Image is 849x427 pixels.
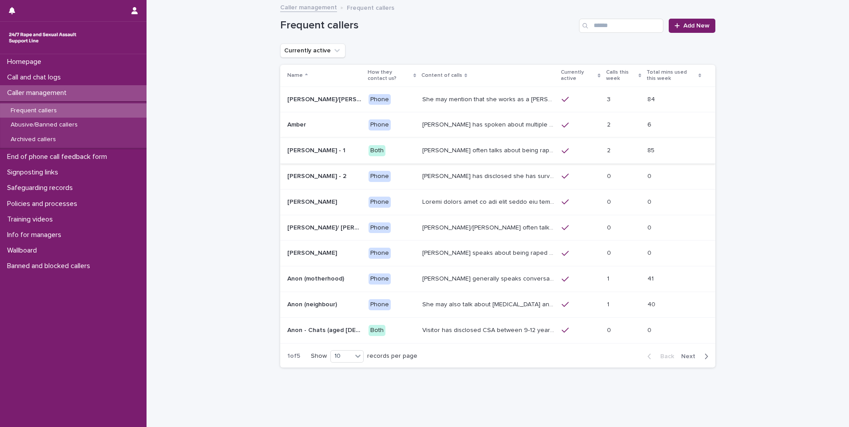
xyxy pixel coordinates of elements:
[647,119,653,129] p: 6
[607,94,612,103] p: 3
[607,197,613,206] p: 0
[331,352,352,361] div: 10
[607,248,613,257] p: 0
[4,107,64,115] p: Frequent callers
[422,325,556,334] p: Visitor has disclosed CSA between 9-12 years of age involving brother in law who lifted them out ...
[368,67,411,84] p: How they contact us?
[678,352,715,360] button: Next
[640,352,678,360] button: Back
[369,94,391,105] div: Phone
[369,119,391,130] div: Phone
[280,112,715,138] tr: AmberAmber Phone[PERSON_NAME] has spoken about multiple experiences of [MEDICAL_DATA]. [PERSON_NA...
[347,2,394,12] p: Frequent callers
[287,222,363,232] p: [PERSON_NAME]/ [PERSON_NAME]
[280,292,715,317] tr: Anon (neighbour)Anon (neighbour) PhoneShe may also talk about [MEDICAL_DATA] and about currently ...
[287,171,348,180] p: [PERSON_NAME] - 2
[280,345,307,367] p: 1 of 5
[4,184,80,192] p: Safeguarding records
[683,23,710,29] span: Add New
[422,94,556,103] p: She may mention that she works as a Nanny, looking after two children. Abbie / Emily has let us k...
[422,171,556,180] p: Amy has disclosed she has survived two rapes, one in the UK and the other in Australia in 2013. S...
[280,215,715,241] tr: [PERSON_NAME]/ [PERSON_NAME][PERSON_NAME]/ [PERSON_NAME] Phone[PERSON_NAME]/[PERSON_NAME] often t...
[647,145,656,154] p: 85
[280,87,715,112] tr: [PERSON_NAME]/[PERSON_NAME] (Anon/'I don't know'/'I can't remember')[PERSON_NAME]/[PERSON_NAME] (...
[280,19,575,32] h1: Frequent callers
[4,89,74,97] p: Caller management
[422,248,556,257] p: Caller speaks about being raped and abused by the police and her ex-husband of 20 years. She has ...
[422,145,556,154] p: Amy often talks about being raped a night before or 2 weeks ago or a month ago. She also makes re...
[287,273,346,283] p: Anon (motherhood)
[287,119,308,129] p: Amber
[561,67,595,84] p: Currently active
[607,119,612,129] p: 2
[606,67,636,84] p: Calls this week
[607,222,613,232] p: 0
[422,273,556,283] p: Caller generally speaks conversationally about many different things in her life and rarely speak...
[681,353,701,360] span: Next
[280,43,345,58] button: Currently active
[422,119,556,129] p: Amber has spoken about multiple experiences of sexual abuse. Amber told us she is now 18 (as of 0...
[369,197,391,208] div: Phone
[369,299,391,310] div: Phone
[4,246,44,255] p: Wallboard
[4,168,65,177] p: Signposting links
[422,299,556,308] p: She may also talk about child sexual abuse and about currently being physically disabled. She has...
[369,145,385,156] div: Both
[607,145,612,154] p: 2
[4,215,60,224] p: Training videos
[287,248,339,257] p: [PERSON_NAME]
[647,94,657,103] p: 84
[4,262,97,270] p: Banned and blocked callers
[579,19,663,33] input: Search
[280,189,715,215] tr: [PERSON_NAME][PERSON_NAME] PhoneLoremi dolors amet co adi elit seddo eiu tempor in u labor et dol...
[287,299,339,308] p: Anon (neighbour)
[647,171,653,180] p: 0
[287,94,363,103] p: Abbie/Emily (Anon/'I don't know'/'I can't remember')
[369,222,391,233] div: Phone
[369,248,391,259] div: Phone
[280,138,715,164] tr: [PERSON_NAME] - 1[PERSON_NAME] - 1 Both[PERSON_NAME] often talks about being raped a night before...
[369,325,385,336] div: Both
[422,222,556,232] p: Anna/Emma often talks about being raped at gunpoint at the age of 13/14 by her ex-partner, aged 1...
[607,325,613,334] p: 0
[280,266,715,292] tr: Anon (motherhood)Anon (motherhood) Phone[PERSON_NAME] generally speaks conversationally about man...
[287,325,363,334] p: Anon - Chats (aged 16 -17)
[647,197,653,206] p: 0
[607,171,613,180] p: 0
[4,200,84,208] p: Policies and processes
[647,248,653,257] p: 0
[647,299,657,308] p: 40
[280,2,337,12] a: Caller management
[647,273,655,283] p: 41
[4,231,68,239] p: Info for managers
[647,222,653,232] p: 0
[607,273,611,283] p: 1
[287,197,339,206] p: [PERSON_NAME]
[655,353,674,360] span: Back
[280,163,715,189] tr: [PERSON_NAME] - 2[PERSON_NAME] - 2 Phone[PERSON_NAME] has disclosed she has survived two rapes, o...
[421,71,462,80] p: Content of calls
[7,29,78,47] img: rhQMoQhaT3yELyF149Cw
[369,171,391,182] div: Phone
[367,352,417,360] p: records per page
[647,325,653,334] p: 0
[280,241,715,266] tr: [PERSON_NAME][PERSON_NAME] Phone[PERSON_NAME] speaks about being raped and abused by the police a...
[4,121,85,129] p: Abusive/Banned callers
[311,352,327,360] p: Show
[4,153,114,161] p: End of phone call feedback form
[4,58,48,66] p: Homepage
[4,73,68,82] p: Call and chat logs
[647,67,696,84] p: Total mins used this week
[287,145,347,154] p: [PERSON_NAME] - 1
[369,273,391,285] div: Phone
[4,136,63,143] p: Archived callers
[287,71,303,80] p: Name
[422,197,556,206] p: Andrew shared that he has been raped and beaten by a group of men in or near his home twice withi...
[607,299,611,308] p: 1
[280,317,715,343] tr: Anon - Chats (aged [DEMOGRAPHIC_DATA])Anon - Chats (aged [DEMOGRAPHIC_DATA]) BothVisitor has disc...
[669,19,715,33] a: Add New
